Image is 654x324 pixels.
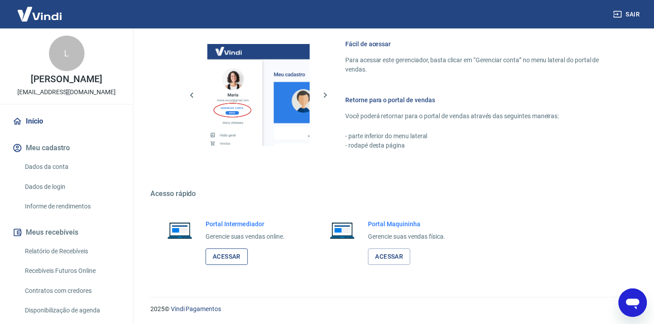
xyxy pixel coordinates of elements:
[323,220,361,241] img: Imagem de um notebook aberto
[150,189,633,198] h5: Acesso rápido
[161,220,198,241] img: Imagem de um notebook aberto
[49,36,85,71] div: L
[345,56,611,74] p: Para acessar este gerenciador, basta clicar em “Gerenciar conta” no menu lateral do portal de ven...
[21,158,122,176] a: Dados da conta
[345,96,611,104] h6: Retorne para o portal de vendas
[345,40,611,48] h6: Fácil de acessar
[171,305,221,312] a: Vindi Pagamentos
[21,178,122,196] a: Dados de login
[21,282,122,300] a: Contratos com credores
[368,220,445,228] h6: Portal Maquininha
[21,197,122,216] a: Informe de rendimentos
[207,44,310,146] img: Imagem da dashboard mostrando o botão de gerenciar conta na sidebar no lado esquerdo
[17,88,116,97] p: [EMAIL_ADDRESS][DOMAIN_NAME]
[618,288,647,317] iframe: Button to launch messaging window, conversation in progress
[21,301,122,320] a: Disponibilização de agenda
[11,0,69,28] img: Vindi
[345,132,611,141] p: - parte inferior do menu lateral
[345,112,611,121] p: Você poderá retornar para o portal de vendas através das seguintes maneiras:
[206,220,285,228] h6: Portal Intermediador
[21,242,122,260] a: Relatório de Recebíveis
[11,112,122,131] a: Início
[611,6,643,23] button: Sair
[206,248,248,265] a: Acessar
[368,248,410,265] a: Acessar
[21,262,122,280] a: Recebíveis Futuros Online
[368,232,445,241] p: Gerencie suas vendas física.
[150,304,633,314] p: 2025 ©
[31,75,102,84] p: [PERSON_NAME]
[11,223,122,242] button: Meus recebíveis
[345,141,611,150] p: - rodapé desta página
[206,232,285,241] p: Gerencie suas vendas online.
[11,138,122,158] button: Meu cadastro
